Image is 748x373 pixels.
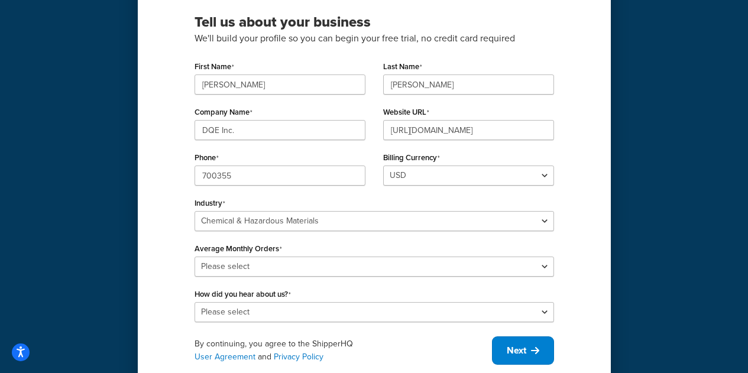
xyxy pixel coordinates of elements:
div: By continuing, you agree to the ShipperHQ and [195,338,492,364]
p: We'll build your profile so you can begin your free trial, no credit card required [195,31,554,46]
label: Phone [195,153,219,163]
label: Last Name [383,62,422,72]
label: Billing Currency [383,153,440,163]
label: First Name [195,62,234,72]
label: Company Name [195,108,252,117]
a: User Agreement [195,351,255,363]
button: Next [492,336,554,365]
label: How did you hear about us? [195,290,291,299]
label: Industry [195,199,225,208]
h3: Tell us about your business [195,13,554,31]
label: Website URL [383,108,429,117]
a: Privacy Policy [274,351,323,363]
label: Average Monthly Orders [195,244,282,254]
span: Next [507,344,526,357]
